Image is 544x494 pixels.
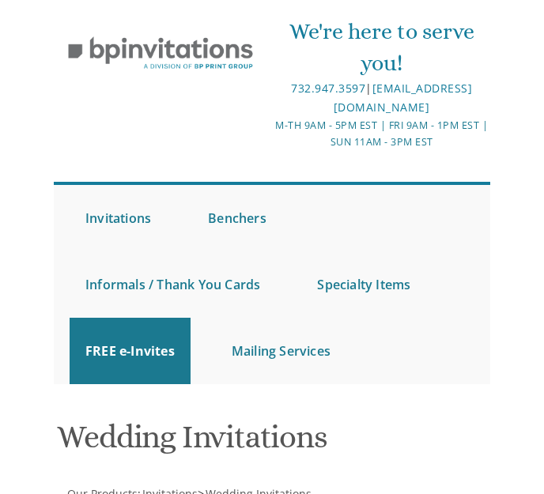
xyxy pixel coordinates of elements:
a: Informals / Thank You Cards [70,251,276,318]
div: M-Th 9am - 5pm EST | Fri 9am - 1pm EST | Sun 11am - 3pm EST [273,117,490,151]
a: Invitations [70,185,167,251]
a: FREE e-Invites [70,318,191,384]
h1: Wedding Invitations [57,420,486,466]
div: | [273,79,490,117]
a: [EMAIL_ADDRESS][DOMAIN_NAME] [334,81,472,115]
a: Specialty Items [301,251,426,318]
a: Mailing Services [216,318,346,384]
img: BP Invitation Loft [54,28,267,79]
a: 732.947.3597 [291,81,365,96]
div: We're here to serve you! [273,16,490,79]
a: Benchers [192,185,282,251]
